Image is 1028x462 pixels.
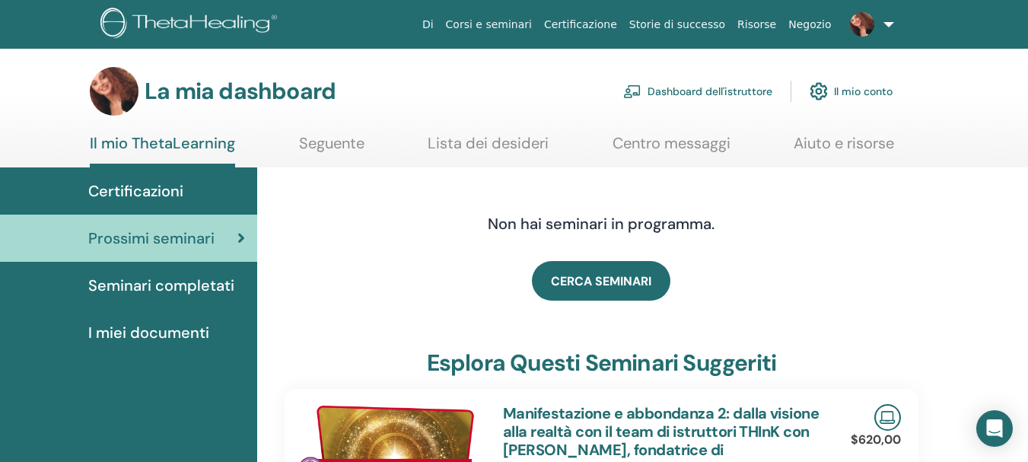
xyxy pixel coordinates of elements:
[88,276,234,295] font: Seminari completati
[794,134,894,164] a: Aiuto e risorse
[446,18,532,30] font: Corsi e seminari
[731,11,782,39] a: Risorse
[440,11,538,39] a: Corsi e seminari
[299,134,364,164] a: Seguente
[810,78,828,104] img: cog.svg
[532,261,670,301] a: CERCA SEMINARI
[416,11,440,39] a: Di
[874,404,901,431] img: Seminario online dal vivo
[623,11,731,39] a: Storie di successo
[737,18,776,30] font: Risorse
[544,18,617,30] font: Certificazione
[88,323,209,343] font: I miei documenti
[90,134,235,167] a: Il mio ThetaLearning
[623,75,772,108] a: Dashboard dell'istruttore
[810,75,893,108] a: Il mio conto
[427,348,777,378] font: esplora questi seminari suggeriti
[88,228,215,248] font: Prossimi seminari
[613,133,730,153] font: Centro messaggi
[100,8,282,42] img: logo.png
[850,12,874,37] img: default.jpg
[428,134,549,164] a: Lista dei desideri
[794,133,894,153] font: Aiuto e risorse
[851,432,901,448] font: $620,00
[782,11,837,39] a: Negozio
[788,18,831,30] font: Negozio
[299,133,364,153] font: Seguente
[90,67,138,116] img: default.jpg
[629,18,725,30] font: Storie di successo
[88,181,183,201] font: Certificazioni
[976,410,1013,447] div: Open Intercom Messenger
[623,84,641,98] img: chalkboard-teacher.svg
[422,18,434,30] font: Di
[613,134,730,164] a: Centro messaggi
[90,133,235,153] font: Il mio ThetaLearning
[428,133,549,153] font: Lista dei desideri
[145,76,336,106] font: La mia dashboard
[488,214,715,234] font: Non hai seminari in programma.
[538,11,623,39] a: Certificazione
[834,85,893,99] font: Il mio conto
[648,85,772,99] font: Dashboard dell'istruttore
[551,273,651,289] font: CERCA SEMINARI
